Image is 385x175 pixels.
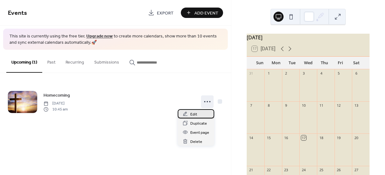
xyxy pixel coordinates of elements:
div: Tue [284,57,300,69]
div: 3 [301,71,306,76]
div: 23 [284,168,289,172]
div: 21 [249,168,253,172]
div: [DATE] [247,34,370,41]
div: Fri [332,57,348,69]
div: 19 [336,135,341,140]
div: 26 [336,168,341,172]
div: 1 [266,71,271,76]
div: 20 [354,135,359,140]
span: Delete [190,138,202,145]
div: 9 [284,103,289,108]
span: Duplicate [190,120,207,127]
button: Past [42,50,60,72]
div: Thu [316,57,332,69]
span: 10:45 am [43,106,68,112]
div: Wed [300,57,316,69]
div: 27 [354,168,359,172]
div: 16 [284,135,289,140]
div: Sat [348,57,365,69]
div: 7 [249,103,253,108]
span: Event page [190,129,209,136]
a: Export [143,8,178,18]
span: This site is currently using the free tier. to create more calendars, show more than 10 events an... [9,33,221,46]
div: 12 [336,103,341,108]
div: 4 [319,71,324,76]
span: Export [157,10,174,16]
div: Mon [268,57,284,69]
div: 24 [301,168,306,172]
div: 18 [319,135,324,140]
span: [DATE] [43,101,68,106]
div: 6 [354,71,359,76]
div: Sun [252,57,268,69]
div: 14 [249,135,253,140]
div: 10 [301,103,306,108]
button: Recurring [60,50,89,72]
span: Edit [190,111,197,118]
button: Submissions [89,50,124,72]
span: Events [8,7,27,19]
div: 17 [301,135,306,140]
div: 11 [319,103,324,108]
div: 2 [284,71,289,76]
a: Homecoming [43,92,70,99]
div: 25 [319,168,324,172]
span: Add Event [194,10,218,16]
div: 31 [249,71,253,76]
a: Upgrade now [86,32,113,41]
div: 22 [266,168,271,172]
div: 13 [354,103,359,108]
button: Add Event [181,8,223,18]
div: 15 [266,135,271,140]
div: 5 [336,71,341,76]
button: Upcoming (1) [6,50,42,73]
div: 8 [266,103,271,108]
